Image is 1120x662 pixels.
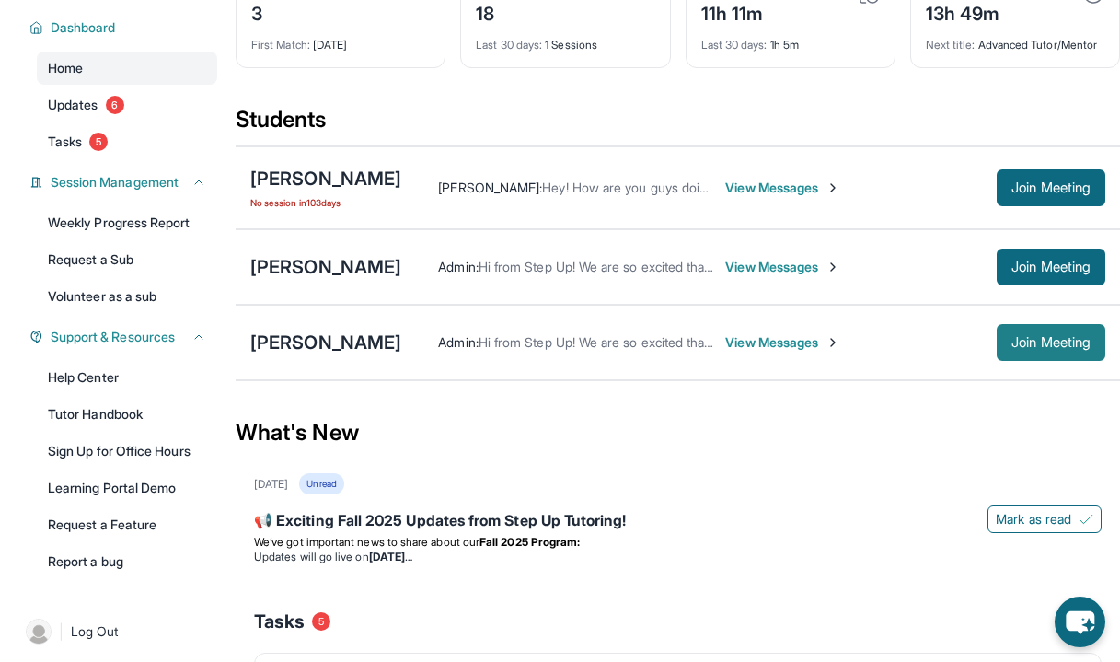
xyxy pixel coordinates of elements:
img: user-img [26,619,52,645]
div: [PERSON_NAME] [250,166,401,192]
div: Students [236,105,1120,145]
span: Admin : [438,334,478,350]
span: View Messages [725,333,840,352]
div: 📢 Exciting Fall 2025 Updates from Step Up Tutoring! [254,509,1102,535]
a: Sign Up for Office Hours [37,435,217,468]
button: Support & Resources [43,328,206,346]
span: Tasks [48,133,82,151]
a: Tutor Handbook [37,398,217,431]
button: chat-button [1055,597,1105,647]
span: No session in 103 days [250,195,401,210]
li: Updates will go live on [254,550,1102,564]
span: | [59,621,64,643]
div: 1h 5m [701,27,880,52]
span: Last 30 days : [701,38,768,52]
div: [PERSON_NAME] [250,254,401,280]
a: Home [37,52,217,85]
span: Home [48,59,83,77]
span: Updates [48,96,98,114]
img: Chevron-Right [826,180,840,195]
div: [DATE] [254,477,288,492]
a: Tasks5 [37,125,217,158]
a: Request a Sub [37,243,217,276]
a: Updates6 [37,88,217,122]
span: Support & Resources [51,328,175,346]
span: Join Meeting [1011,337,1091,348]
a: Learning Portal Demo [37,471,217,505]
a: Request a Feature [37,508,217,541]
span: Tasks [254,609,305,634]
a: Volunteer as a sub [37,280,217,313]
a: Help Center [37,361,217,394]
span: Next title : [926,38,976,52]
strong: [DATE] [369,550,412,563]
a: |Log Out [18,611,217,652]
a: Weekly Progress Report [37,206,217,239]
span: 5 [89,133,108,151]
div: Unread [299,473,343,494]
button: Dashboard [43,18,206,37]
span: 6 [106,96,124,114]
button: Session Management [43,173,206,192]
button: Join Meeting [997,324,1105,361]
span: Join Meeting [1011,261,1091,273]
span: 5 [312,612,330,631]
span: [PERSON_NAME] : [438,180,542,195]
button: Join Meeting [997,249,1105,285]
span: First Match : [251,38,310,52]
span: View Messages [725,179,840,197]
div: [DATE] [251,27,430,52]
img: Chevron-Right [826,335,840,350]
div: What's New [236,392,1120,473]
img: Mark as read [1079,512,1093,527]
button: Join Meeting [997,169,1105,206]
span: Join Meeting [1011,182,1091,193]
strong: Fall 2025 Program: [479,535,580,549]
span: Last 30 days : [476,38,542,52]
span: View Messages [725,258,840,276]
button: Mark as read [987,505,1102,533]
span: Log Out [71,622,119,641]
a: Report a bug [37,545,217,578]
span: Dashboard [51,18,116,37]
span: Mark as read [996,510,1071,528]
div: Advanced Tutor/Mentor [926,27,1104,52]
img: Chevron-Right [826,260,840,274]
span: Session Management [51,173,179,192]
div: [PERSON_NAME] [250,330,401,355]
span: Admin : [438,259,478,274]
div: 1 Sessions [476,27,654,52]
span: We’ve got important news to share about our [254,535,479,549]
